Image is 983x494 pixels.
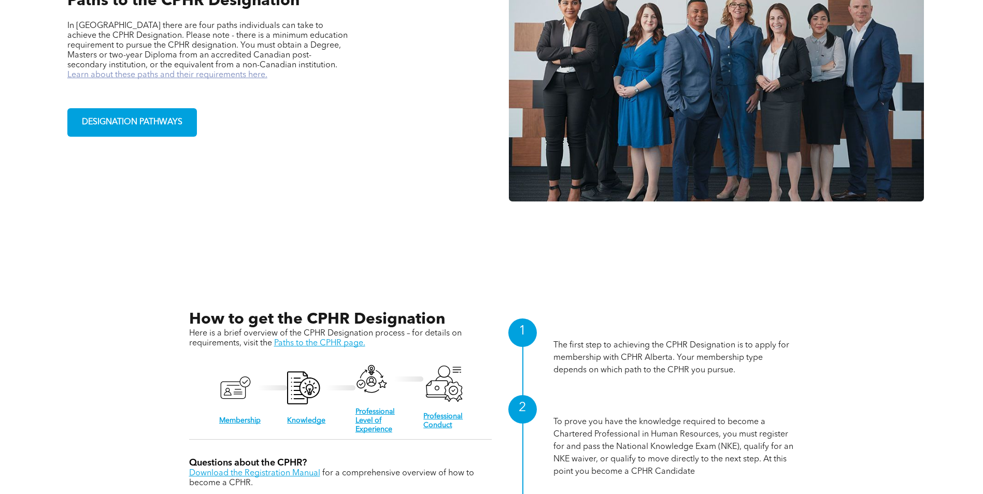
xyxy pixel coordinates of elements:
[508,318,537,347] div: 1
[287,417,325,424] a: Knowledge
[189,329,462,347] span: Here is a brief overview of the CPHR Designation process – for details on requirements, visit the
[553,339,794,376] p: The first step to achieving the CPHR Designation is to apply for membership with CPHR Alberta. Yo...
[78,112,186,133] span: DESIGNATION PATHWAYS
[189,469,474,487] span: for a comprehensive overview of how to become a CPHR.
[67,71,267,79] a: Learn about these paths and their requirements here.
[189,312,445,327] span: How to get the CPHR Designation
[189,458,307,468] span: Questions about the CPHR?
[423,413,463,429] a: Professional Conduct
[553,323,794,339] h1: Membership
[508,395,537,424] div: 2
[553,400,794,416] h1: Knowledge
[67,108,197,137] a: DESIGNATION PATHWAYS
[219,417,261,424] a: Membership
[189,469,320,477] a: Download the Registration Manual
[553,416,794,478] p: To prove you have the knowledge required to become a Chartered Professional in Human Resources, y...
[274,339,365,347] a: Paths to the CPHR page.
[355,408,395,433] a: Professional Level of Experience
[67,22,348,69] span: In [GEOGRAPHIC_DATA] there are four paths individuals can take to achieve the CPHR Designation. P...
